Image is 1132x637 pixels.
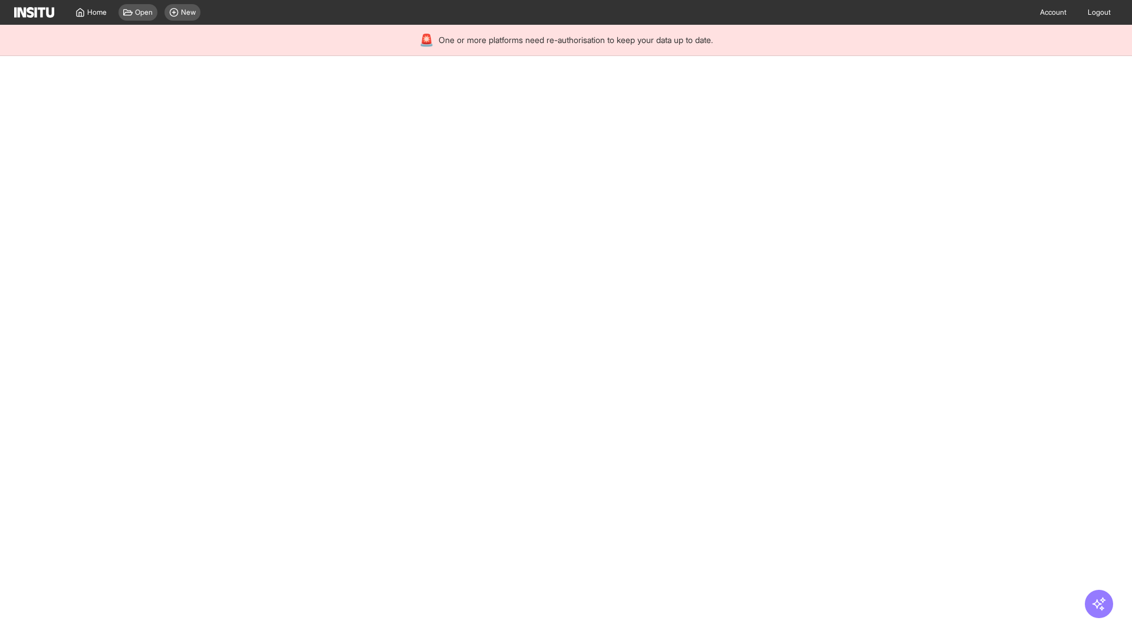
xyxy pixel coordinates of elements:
[439,34,713,46] span: One or more platforms need re-authorisation to keep your data up to date.
[181,8,196,17] span: New
[135,8,153,17] span: Open
[419,32,434,48] div: 🚨
[87,8,107,17] span: Home
[14,7,54,18] img: Logo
